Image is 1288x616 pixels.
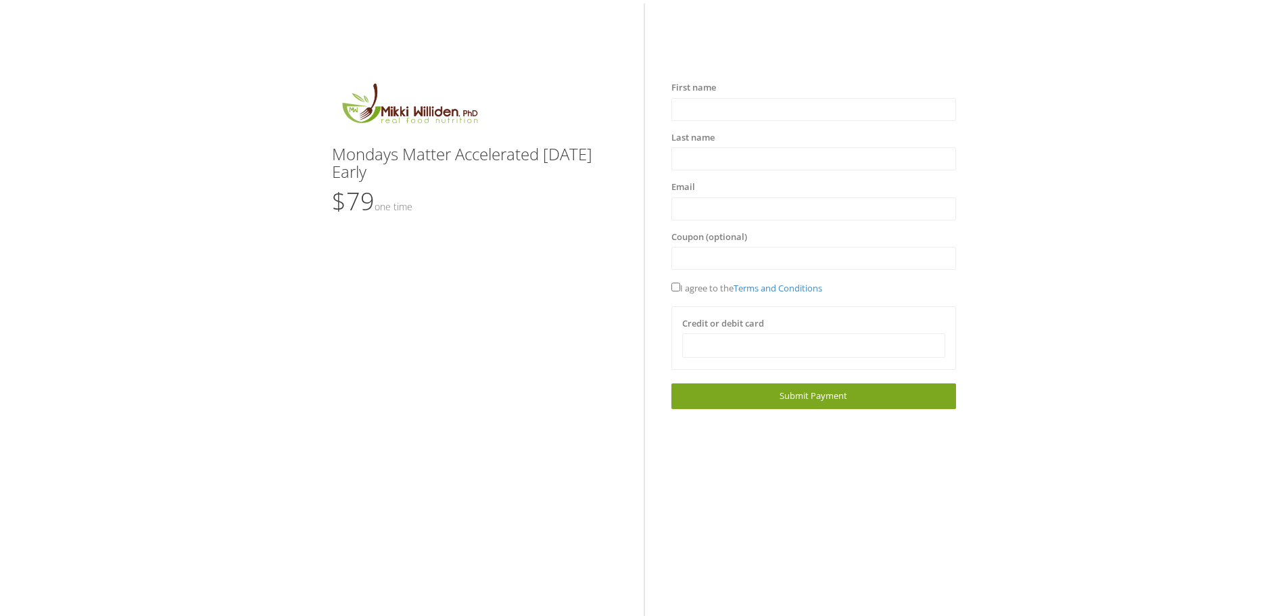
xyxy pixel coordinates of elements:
small: One time [375,200,412,213]
label: Coupon (optional) [671,231,747,244]
h3: Mondays Matter Accelerated [DATE] Early [332,145,617,181]
a: Submit Payment [671,383,956,408]
span: Submit Payment [780,389,847,402]
iframe: Secure card payment input frame [691,340,936,352]
img: MikkiLogoMain.png [332,81,486,132]
label: First name [671,81,716,95]
span: $79 [332,185,412,218]
a: Terms and Conditions [734,282,822,294]
span: I agree to the [671,282,822,294]
label: Email [671,181,695,194]
label: Credit or debit card [682,317,764,331]
label: Last name [671,131,715,145]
